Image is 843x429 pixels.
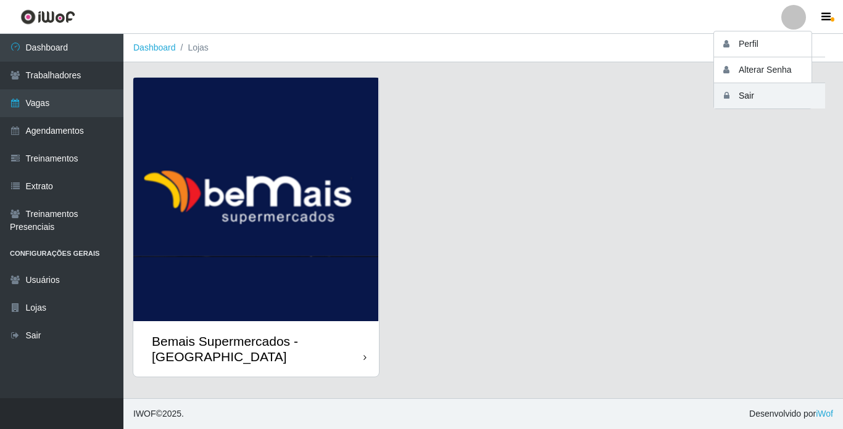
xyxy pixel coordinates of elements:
span: IWOF [133,409,156,419]
li: Lojas [176,41,209,54]
img: CoreUI Logo [20,9,75,25]
a: Dashboard [133,43,176,52]
a: iWof [816,409,833,419]
a: Bemais Supermercados - [GEOGRAPHIC_DATA] [133,78,379,377]
button: Perfil [714,31,825,57]
span: Desenvolvido por [749,407,833,420]
span: © 2025 . [133,407,184,420]
img: cardImg [133,78,379,321]
div: Bemais Supermercados - [GEOGRAPHIC_DATA] [152,333,363,364]
button: Alterar Senha [714,57,825,83]
nav: breadcrumb [123,34,843,62]
button: Sair [714,83,825,108]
